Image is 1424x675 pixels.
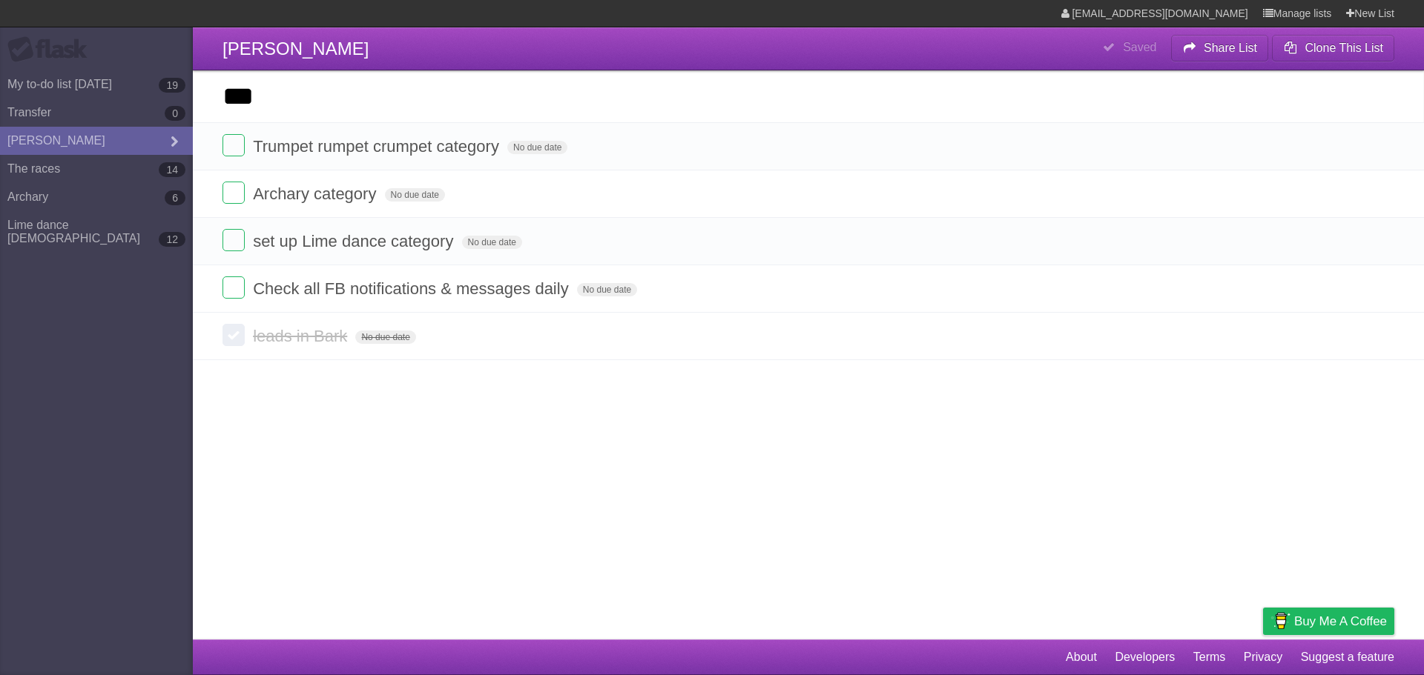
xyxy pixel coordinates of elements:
[7,36,96,63] div: Flask
[222,276,245,299] label: Done
[1305,41,1383,54] b: Clone This List
[462,236,522,249] span: No due date
[355,330,415,344] span: No due date
[159,232,185,247] b: 12
[222,182,245,204] label: Done
[165,190,185,205] b: 6
[1066,643,1097,671] a: About
[165,106,185,121] b: 0
[222,134,245,156] label: Done
[1301,643,1394,671] a: Suggest a feature
[253,137,503,156] span: Trumpet rumpet crumpet category
[385,188,445,202] span: No due date
[1272,35,1394,61] button: Clone This List
[1123,41,1156,53] b: Saved
[253,327,351,345] span: leads in Bark
[1171,35,1269,61] button: Share List
[159,162,185,177] b: 14
[1115,643,1175,671] a: Developers
[222,229,245,251] label: Done
[159,78,185,93] b: 19
[1263,608,1394,635] a: Buy me a coffee
[222,324,245,346] label: Done
[1294,608,1387,634] span: Buy me a coffee
[253,184,380,203] span: Archary category
[1193,643,1226,671] a: Terms
[507,141,567,154] span: No due date
[222,39,369,59] span: [PERSON_NAME]
[253,232,457,250] span: set up Lime dance category
[253,279,573,298] span: Check all FB notifications & messages daily
[1204,41,1257,54] b: Share List
[577,283,637,296] span: No due date
[1270,608,1290,634] img: Buy me a coffee
[1244,643,1282,671] a: Privacy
